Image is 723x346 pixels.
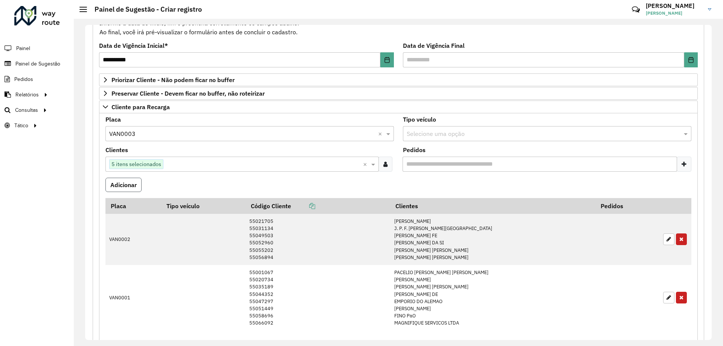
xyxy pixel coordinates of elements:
a: Copiar [291,202,315,210]
a: Preservar Cliente - Devem ficar no buffer, não roteirizar [99,87,698,100]
span: 5 itens selecionados [110,160,163,169]
button: Adicionar [105,178,142,192]
th: Placa [105,198,161,214]
span: Pedidos [14,75,33,83]
span: Clear all [363,160,369,169]
label: Data de Vigência Final [403,41,465,50]
th: Código Cliente [246,198,390,214]
span: Preservar Cliente - Devem ficar no buffer, não roteirizar [111,90,265,96]
label: Pedidos [403,145,426,154]
span: Clear all [378,129,384,138]
span: Relatórios [15,91,39,99]
td: 55001067 55020734 55035189 55044352 55047297 55051449 55058696 55066092 [246,265,390,331]
label: Placa [105,115,121,124]
span: [PERSON_NAME] [646,10,702,17]
a: Priorizar Cliente - Não podem ficar no buffer [99,73,698,86]
label: Tipo veículo [403,115,436,124]
th: Clientes [390,198,595,214]
label: Clientes [105,145,128,154]
span: Priorizar Cliente - Não podem ficar no buffer [111,77,235,83]
a: Contato Rápido [628,2,644,18]
span: Painel [16,44,30,52]
span: Cliente para Recarga [111,104,170,110]
th: Tipo veículo [161,198,246,214]
label: Data de Vigência Inicial [99,41,168,50]
span: Painel de Sugestão [15,60,60,68]
th: Pedidos [595,198,659,214]
td: VAN0002 [105,214,161,265]
span: Consultas [15,106,38,114]
button: Choose Date [684,52,698,67]
button: Choose Date [380,52,394,67]
td: [PERSON_NAME] J. P. F. [PERSON_NAME][GEOGRAPHIC_DATA] [PERSON_NAME] FE [PERSON_NAME] DA SI [PERSO... [390,214,595,265]
h3: [PERSON_NAME] [646,2,702,9]
td: PACELIO [PERSON_NAME] [PERSON_NAME] [PERSON_NAME] [PERSON_NAME] [PERSON_NAME] [PERSON_NAME] DE EM... [390,265,595,331]
td: VAN0001 [105,265,161,331]
a: Cliente para Recarga [99,101,698,113]
td: 55021705 55031134 55049503 55052960 55055202 55056894 [246,214,390,265]
h2: Painel de Sugestão - Criar registro [87,5,202,14]
span: Tático [14,122,28,130]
